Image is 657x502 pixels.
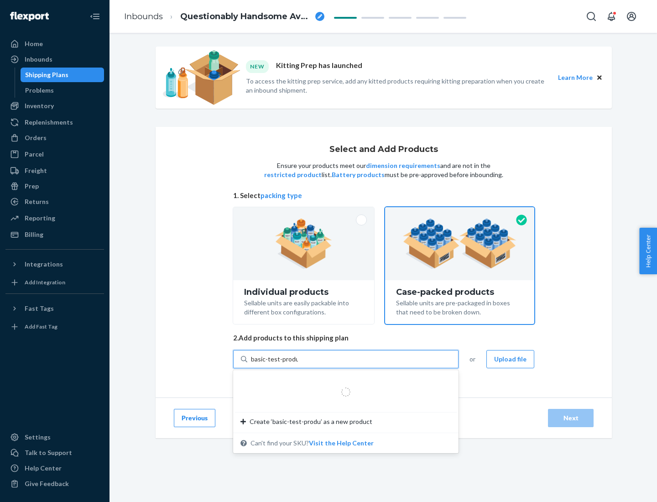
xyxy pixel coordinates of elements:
[264,170,322,179] button: restricted product
[396,288,523,297] div: Case-packed products
[5,99,104,113] a: Inventory
[25,101,54,110] div: Inventory
[582,7,600,26] button: Open Search Box
[5,461,104,476] a: Help Center
[5,257,104,272] button: Integrations
[25,197,49,206] div: Returns
[25,39,43,48] div: Home
[25,182,39,191] div: Prep
[251,355,298,364] input: Create ‘basic-test-produ’ as a new productCan't find your SKU?Visit the Help Center
[25,118,73,127] div: Replenishments
[5,211,104,225] a: Reporting
[5,163,104,178] a: Freight
[261,191,302,200] button: packing type
[25,304,54,313] div: Fast Tags
[117,3,332,30] ol: breadcrumbs
[25,278,65,286] div: Add Integration
[244,297,363,317] div: Sellable units are easily packable into different box configurations.
[174,409,215,427] button: Previous
[5,52,104,67] a: Inbounds
[276,60,362,73] p: Kitting Prep has launched
[25,464,62,473] div: Help Center
[25,214,55,223] div: Reporting
[246,77,550,95] p: To access the kitting prep service, add any kitted products requiring kitting preparation when yo...
[329,145,438,154] h1: Select and Add Products
[25,70,68,79] div: Shipping Plans
[639,228,657,274] button: Help Center
[5,131,104,145] a: Orders
[5,194,104,209] a: Returns
[5,115,104,130] a: Replenishments
[25,230,43,239] div: Billing
[548,409,594,427] button: Next
[486,350,534,368] button: Upload file
[556,413,586,423] div: Next
[244,288,363,297] div: Individual products
[21,68,104,82] a: Shipping Plans
[5,445,104,460] a: Talk to Support
[25,166,47,175] div: Freight
[25,150,44,159] div: Parcel
[558,73,593,83] button: Learn More
[25,479,69,488] div: Give Feedback
[602,7,620,26] button: Open notifications
[5,476,104,491] button: Give Feedback
[332,170,385,179] button: Battery products
[25,260,63,269] div: Integrations
[25,86,54,95] div: Problems
[5,430,104,444] a: Settings
[5,37,104,51] a: Home
[263,161,504,179] p: Ensure your products meet our and are not in the list. must be pre-approved before inbounding.
[622,7,641,26] button: Open account menu
[309,439,374,448] button: Create ‘basic-test-produ’ as a new productCan't find your SKU?
[5,319,104,334] a: Add Fast Tag
[5,227,104,242] a: Billing
[25,323,57,330] div: Add Fast Tag
[469,355,475,364] span: or
[246,60,269,73] div: NEW
[25,433,51,442] div: Settings
[86,7,104,26] button: Close Navigation
[25,448,72,457] div: Talk to Support
[5,301,104,316] button: Fast Tags
[275,219,332,269] img: individual-pack.facf35554cb0f1810c75b2bd6df2d64e.png
[403,219,516,269] img: case-pack.59cecea509d18c883b923b81aeac6d0b.png
[25,55,52,64] div: Inbounds
[250,417,372,426] span: Create ‘basic-test-produ’ as a new product
[396,297,523,317] div: Sellable units are pre-packaged in boxes that need to be broken down.
[5,147,104,162] a: Parcel
[5,179,104,193] a: Prep
[594,73,605,83] button: Close
[180,11,312,23] span: Questionably Handsome Avocet
[366,161,440,170] button: dimension requirements
[124,11,163,21] a: Inbounds
[25,133,47,142] div: Orders
[233,333,534,343] span: 2. Add products to this shipping plan
[21,83,104,98] a: Problems
[233,191,534,200] span: 1. Select
[250,439,374,448] span: Can't find your SKU?
[5,275,104,290] a: Add Integration
[10,12,49,21] img: Flexport logo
